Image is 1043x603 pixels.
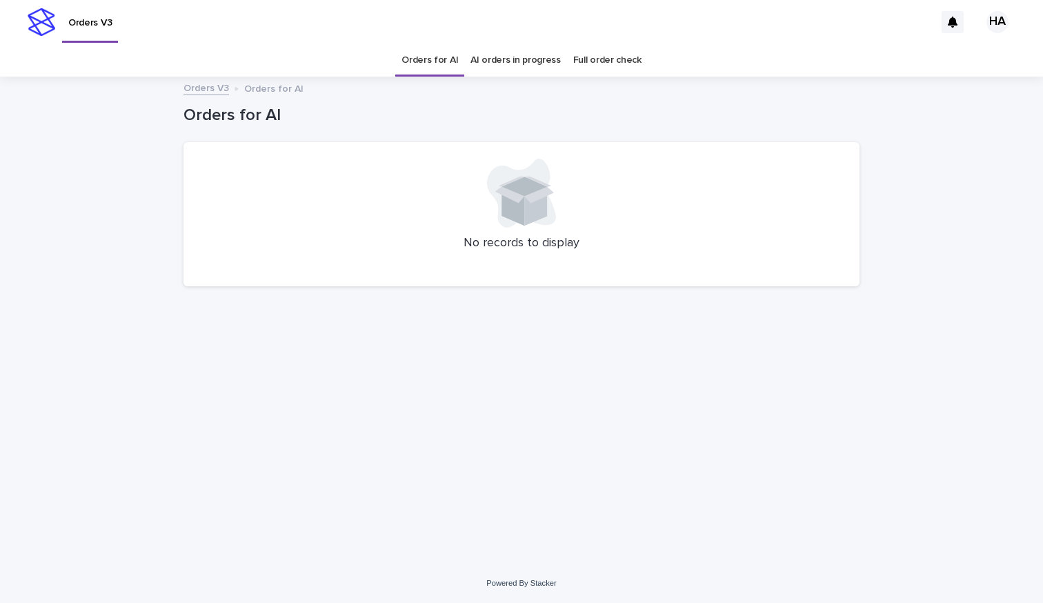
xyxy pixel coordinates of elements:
p: No records to display [200,236,843,251]
div: HA [986,11,1009,33]
p: Orders for AI [244,80,304,95]
a: Powered By Stacker [486,579,556,587]
a: Full order check [573,44,642,77]
a: Orders for AI [401,44,458,77]
a: AI orders in progress [470,44,561,77]
a: Orders V3 [183,79,229,95]
img: stacker-logo-s-only.png [28,8,55,36]
h1: Orders for AI [183,106,860,126]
